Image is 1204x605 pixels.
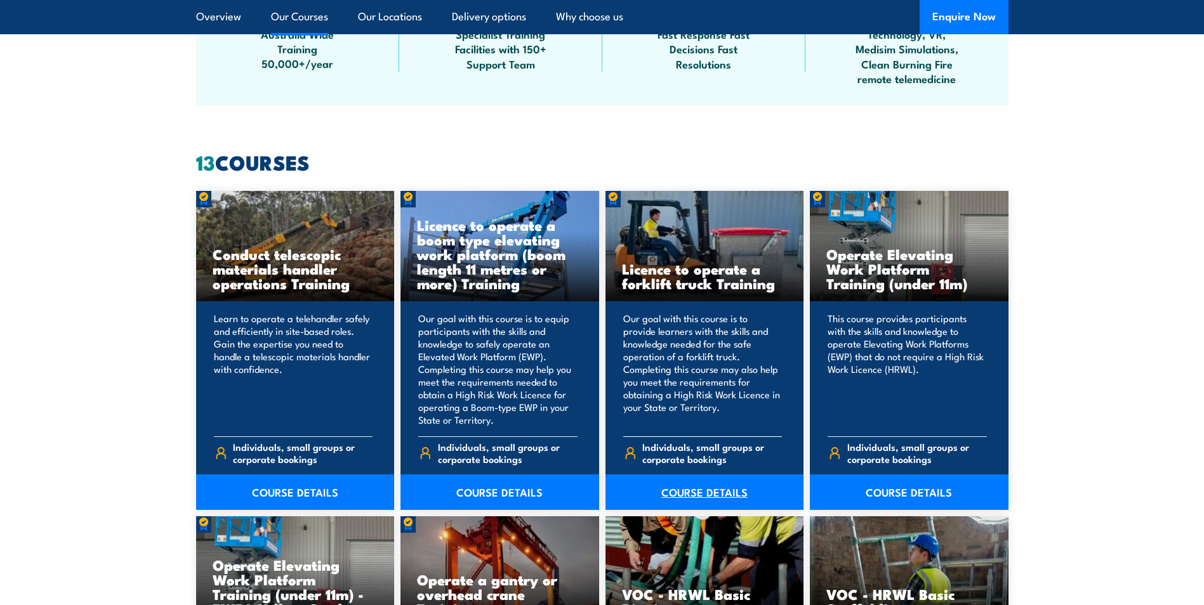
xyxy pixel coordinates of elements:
strong: 13 [196,146,215,178]
span: Individuals, small groups or corporate bookings [438,441,578,465]
p: Learn to operate a telehandler safely and efficiently in site-based roles. Gain the expertise you... [214,312,373,426]
p: This course provides participants with the skills and knowledge to operate Elevating Work Platfor... [828,312,987,426]
span: Fast Response Fast Decisions Fast Resolutions [647,27,761,71]
a: COURSE DETAILS [400,474,599,510]
span: Individuals, small groups or corporate bookings [642,441,782,465]
h3: Conduct telescopic materials handler operations Training [213,247,378,290]
a: COURSE DETAILS [196,474,395,510]
a: COURSE DETAILS [605,474,804,510]
span: Individuals, small groups or corporate bookings [233,441,373,465]
span: Specialist Training Facilities with 150+ Support Team [444,27,558,71]
span: Technology, VR, Medisim Simulations, Clean Burning Fire remote telemedicine [850,27,964,86]
h2: COURSES [196,153,1009,171]
a: COURSE DETAILS [810,474,1009,510]
h3: Licence to operate a boom type elevating work platform (boom length 11 metres or more) Training [417,218,583,290]
p: Our goal with this course is to provide learners with the skills and knowledge needed for the saf... [623,312,783,426]
h3: Operate Elevating Work Platform Training (under 11m) [826,247,992,290]
p: Our goal with this course is to equip participants with the skills and knowledge to safely operat... [418,312,578,426]
h3: Licence to operate a forklift truck Training [622,261,788,290]
span: Australia Wide Training 50,000+/year [241,27,355,71]
span: Individuals, small groups or corporate bookings [847,441,987,465]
